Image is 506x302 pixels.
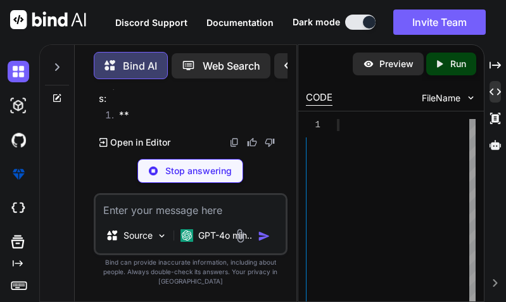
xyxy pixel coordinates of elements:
[379,58,414,70] p: Preview
[203,58,260,73] p: Web Search
[8,129,29,151] img: githubDark
[123,229,153,242] p: Source
[247,137,257,148] img: like
[258,230,270,242] img: icon
[123,58,157,73] p: Bind AI
[393,9,486,35] button: Invite Team
[180,229,193,242] img: GPT-4o mini
[115,17,187,28] span: Discord Support
[165,165,232,177] p: Stop answering
[363,58,374,70] img: preview
[206,16,274,29] button: Documentation
[465,92,476,103] img: chevron down
[265,137,275,148] img: dislike
[450,58,466,70] p: Run
[156,230,167,241] img: Pick Models
[306,91,332,106] div: CODE
[233,229,248,243] img: attachment
[8,61,29,82] img: darkChat
[306,119,320,131] div: 1
[115,16,187,29] button: Discord Support
[229,137,239,148] img: copy
[206,17,274,28] span: Documentation
[94,258,288,286] p: Bind can provide inaccurate information, including about people. Always double-check its answers....
[110,136,170,149] p: Open in Editor
[422,92,460,104] span: FileName
[8,95,29,116] img: darkAi-studio
[8,198,29,219] img: cloudideIcon
[293,16,340,28] span: Dark mode
[198,229,252,242] p: GPT-4o min..
[10,10,86,29] img: Bind AI
[8,163,29,185] img: premium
